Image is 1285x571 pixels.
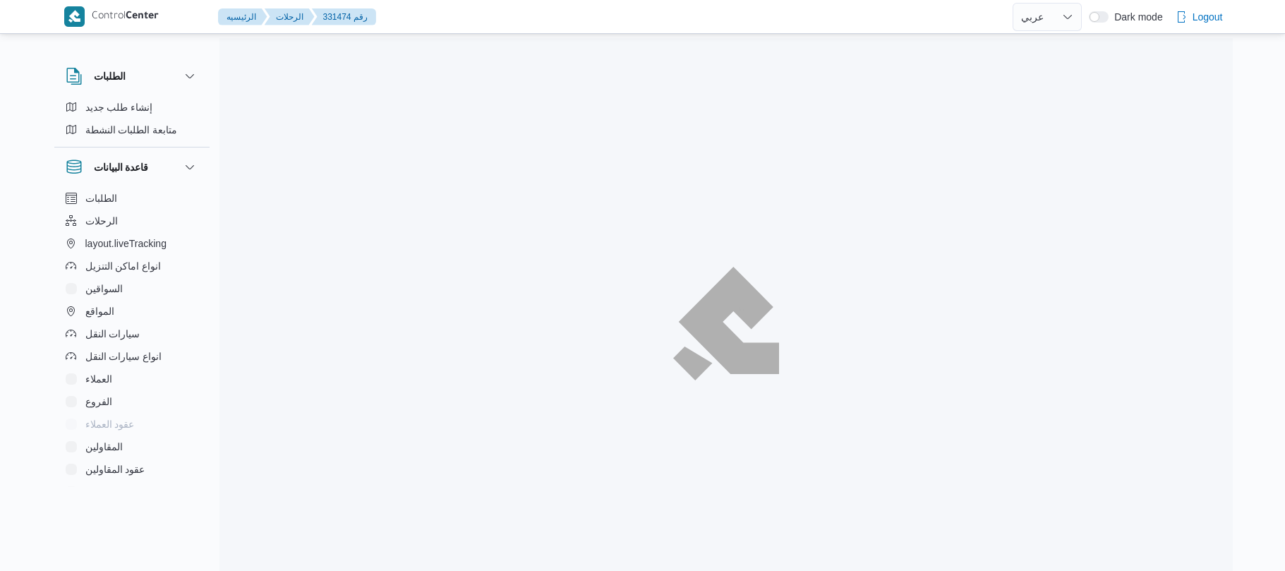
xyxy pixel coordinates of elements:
button: الرحلات [265,8,315,25]
span: متابعة الطلبات النشطة [85,121,178,138]
span: layout.liveTracking [85,235,167,252]
span: عقود العملاء [85,416,135,433]
span: انواع اماكن التنزيل [85,258,162,275]
span: المواقع [85,303,114,320]
div: قاعدة البيانات [54,187,210,493]
button: الرئيسيه [218,8,267,25]
b: Center [126,11,159,23]
span: Logout [1193,8,1223,25]
button: 331474 رقم [312,8,376,25]
button: العملاء [60,368,204,390]
span: Dark mode [1109,11,1162,23]
button: سيارات النقل [60,323,204,345]
img: ILLA Logo [681,275,771,371]
span: العملاء [85,371,112,387]
span: عقود المقاولين [85,461,145,478]
button: اجهزة التليفون [60,481,204,503]
div: الطلبات [54,96,210,147]
button: الرحلات [60,210,204,232]
button: إنشاء طلب جديد [60,96,204,119]
button: layout.liveTracking [60,232,204,255]
span: الرحلات [85,212,118,229]
button: Logout [1170,3,1229,31]
span: إنشاء طلب جديد [85,99,153,116]
span: الفروع [85,393,112,410]
button: قاعدة البيانات [66,159,198,176]
h3: الطلبات [94,68,126,85]
span: السواقين [85,280,123,297]
span: المقاولين [85,438,123,455]
button: انواع اماكن التنزيل [60,255,204,277]
button: متابعة الطلبات النشطة [60,119,204,141]
button: السواقين [60,277,204,300]
button: الطلبات [60,187,204,210]
button: عقود المقاولين [60,458,204,481]
span: الطلبات [85,190,117,207]
span: انواع سيارات النقل [85,348,162,365]
span: اجهزة التليفون [85,483,144,500]
button: انواع سيارات النقل [60,345,204,368]
span: سيارات النقل [85,325,140,342]
button: الفروع [60,390,204,413]
button: المقاولين [60,435,204,458]
img: X8yXhbKr1z7QwAAAABJRU5ErkJggg== [64,6,85,27]
button: الطلبات [66,68,198,85]
h3: قاعدة البيانات [94,159,149,176]
button: المواقع [60,300,204,323]
button: عقود العملاء [60,413,204,435]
